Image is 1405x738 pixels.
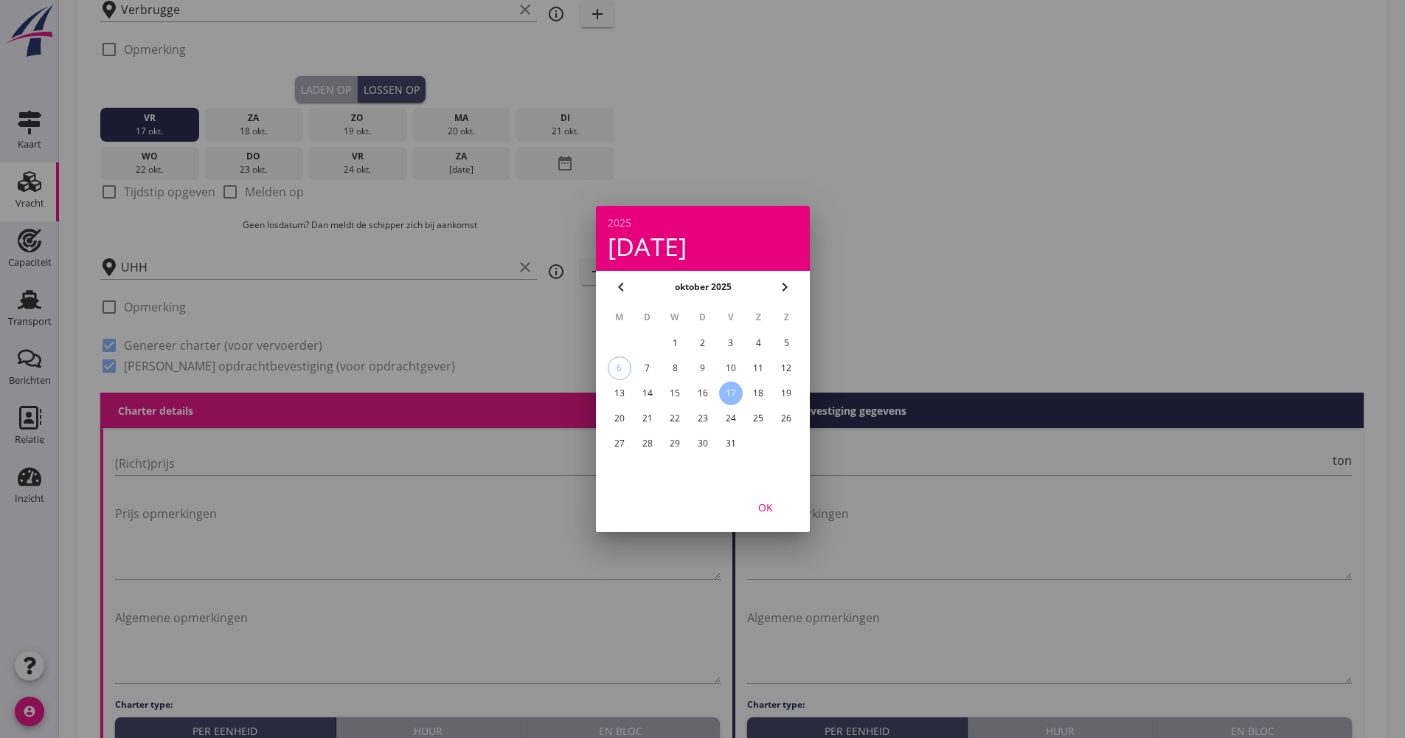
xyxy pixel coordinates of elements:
[690,305,716,330] th: D
[635,382,659,405] button: 14
[608,357,630,379] div: 6
[662,305,688,330] th: W
[718,331,742,355] button: 3
[690,407,714,430] button: 23
[745,500,786,515] div: OK
[607,382,631,405] button: 13
[635,432,659,455] button: 28
[608,218,798,228] div: 2025
[670,276,735,298] button: oktober 2025
[663,432,687,455] button: 29
[773,305,799,330] th: Z
[746,382,770,405] button: 18
[663,331,687,355] button: 1
[718,407,742,430] button: 24
[690,356,714,380] button: 9
[635,407,659,430] button: 21
[635,356,659,380] button: 7
[746,331,770,355] button: 4
[663,356,687,380] button: 8
[663,382,687,405] button: 15
[690,432,714,455] button: 30
[718,356,742,380] button: 10
[774,331,798,355] button: 5
[607,407,631,430] button: 20
[746,407,770,430] button: 25
[718,382,742,405] button: 17
[746,356,770,380] button: 11
[745,305,771,330] th: Z
[608,234,798,259] div: [DATE]
[776,278,794,296] i: chevron_right
[634,305,660,330] th: D
[733,494,798,520] button: OK
[717,305,743,330] th: V
[607,356,631,380] button: 6
[612,278,630,296] i: chevron_left
[607,432,631,455] button: 27
[606,305,633,330] th: M
[774,356,798,380] button: 12
[663,407,687,430] button: 22
[774,382,798,405] button: 19
[718,432,742,455] button: 31
[690,382,714,405] button: 16
[774,407,798,430] button: 26
[690,331,714,355] button: 2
